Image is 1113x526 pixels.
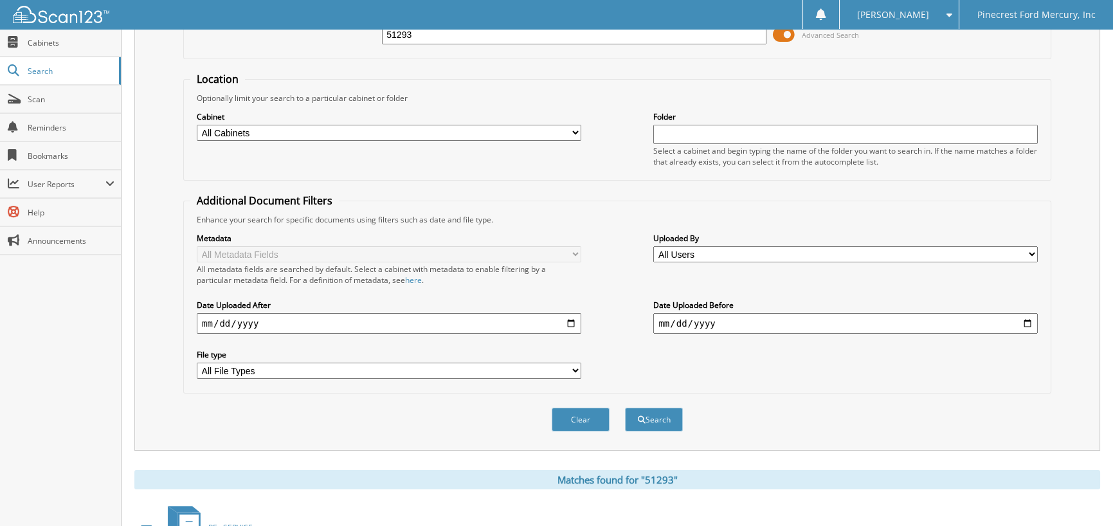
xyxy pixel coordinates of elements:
[190,93,1044,104] div: Optionally limit your search to a particular cabinet or folder
[190,214,1044,225] div: Enhance your search for specific documents using filters such as date and file type.
[653,300,1038,311] label: Date Uploaded Before
[653,145,1038,167] div: Select a cabinet and begin typing the name of the folder you want to search in. If the name match...
[197,313,581,334] input: start
[28,94,114,105] span: Scan
[28,150,114,161] span: Bookmarks
[190,72,245,86] legend: Location
[13,6,109,23] img: scan123-logo-white.svg
[857,11,929,19] span: [PERSON_NAME]
[653,111,1038,122] label: Folder
[405,275,422,286] a: here
[28,207,114,218] span: Help
[28,122,114,133] span: Reminders
[653,233,1038,244] label: Uploaded By
[197,111,581,122] label: Cabinet
[653,313,1038,334] input: end
[28,179,105,190] span: User Reports
[197,349,581,360] label: File type
[197,233,581,244] label: Metadata
[552,408,610,431] button: Clear
[197,264,581,286] div: All metadata fields are searched by default. Select a cabinet with metadata to enable filtering b...
[1049,464,1113,526] iframe: Chat Widget
[977,11,1096,19] span: Pinecrest Ford Mercury, Inc
[134,470,1100,489] div: Matches found for "51293"
[625,408,683,431] button: Search
[197,300,581,311] label: Date Uploaded After
[28,66,113,77] span: Search
[28,235,114,246] span: Announcements
[802,30,859,40] span: Advanced Search
[28,37,114,48] span: Cabinets
[190,194,339,208] legend: Additional Document Filters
